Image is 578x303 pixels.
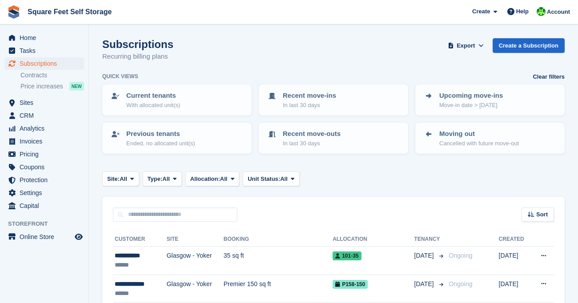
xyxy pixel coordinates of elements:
[283,139,341,148] p: In last 30 days
[185,171,240,186] button: Allocation: All
[499,275,531,303] td: [DATE]
[7,5,20,19] img: stora-icon-8386f47178a22dfd0bd8f6a31ec36ba5ce8667c1dd55bd0f319d3a0aa187defe.svg
[248,175,280,183] span: Unit Status:
[4,57,84,70] a: menu
[8,219,88,228] span: Storefront
[449,252,473,259] span: Ongoing
[260,124,407,153] a: Recent move-outs In last 30 days
[439,139,519,148] p: Cancelled with future move-out
[333,251,361,260] span: 101-35
[333,232,414,247] th: Allocation
[439,91,503,101] p: Upcoming move-ins
[472,7,490,16] span: Create
[120,175,127,183] span: All
[283,129,341,139] p: Recent move-outs
[20,96,73,109] span: Sites
[69,82,84,91] div: NEW
[20,122,73,135] span: Analytics
[167,232,224,247] th: Site
[20,81,84,91] a: Price increases NEW
[102,72,138,80] h6: Quick views
[4,187,84,199] a: menu
[516,7,529,16] span: Help
[4,174,84,186] a: menu
[167,247,224,275] td: Glasgow - Yoker
[224,232,333,247] th: Booking
[4,122,84,135] a: menu
[20,82,63,91] span: Price increases
[499,232,531,247] th: Created
[224,275,333,303] td: Premier 150 sq ft
[4,44,84,57] a: menu
[4,109,84,122] a: menu
[439,129,519,139] p: Moving out
[20,187,73,199] span: Settings
[24,4,115,19] a: Square Feet Self Storage
[4,161,84,173] a: menu
[260,85,407,115] a: Recent move-ins In last 30 days
[20,148,73,160] span: Pricing
[113,232,167,247] th: Customer
[416,124,564,153] a: Moving out Cancelled with future move-out
[20,57,73,70] span: Subscriptions
[283,101,336,110] p: In last 30 days
[416,85,564,115] a: Upcoming move-ins Move-in date > [DATE]
[533,72,565,81] a: Clear filters
[190,175,220,183] span: Allocation:
[4,199,84,212] a: menu
[4,231,84,243] a: menu
[126,129,195,139] p: Previous tenants
[126,139,195,148] p: Ended, no allocated unit(s)
[102,52,173,62] p: Recurring billing plans
[20,231,73,243] span: Online Store
[107,175,120,183] span: Site:
[102,171,139,186] button: Site: All
[103,124,251,153] a: Previous tenants Ended, no allocated unit(s)
[4,96,84,109] a: menu
[439,101,503,110] p: Move-in date > [DATE]
[20,161,73,173] span: Coupons
[20,44,73,57] span: Tasks
[73,231,84,242] a: Preview store
[167,275,224,303] td: Glasgow - Yoker
[126,91,180,101] p: Current tenants
[148,175,163,183] span: Type:
[20,109,73,122] span: CRM
[4,148,84,160] a: menu
[20,199,73,212] span: Capital
[499,247,531,275] td: [DATE]
[20,32,73,44] span: Home
[4,135,84,148] a: menu
[283,91,336,101] p: Recent move-ins
[457,41,475,50] span: Export
[143,171,182,186] button: Type: All
[547,8,570,16] span: Account
[224,247,333,275] td: 35 sq ft
[20,71,84,80] a: Contracts
[536,210,548,219] span: Sort
[449,280,473,287] span: Ongoing
[280,175,288,183] span: All
[414,251,436,260] span: [DATE]
[20,174,73,186] span: Protection
[414,232,446,247] th: Tenancy
[446,38,486,53] button: Export
[243,171,299,186] button: Unit Status: All
[493,38,565,53] a: Create a Subscription
[414,279,436,289] span: [DATE]
[220,175,228,183] span: All
[102,38,173,50] h1: Subscriptions
[537,7,546,16] img: Lorraine Cassidy
[333,280,368,289] span: P158-150
[162,175,170,183] span: All
[4,32,84,44] a: menu
[103,85,251,115] a: Current tenants With allocated unit(s)
[126,101,180,110] p: With allocated unit(s)
[20,135,73,148] span: Invoices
